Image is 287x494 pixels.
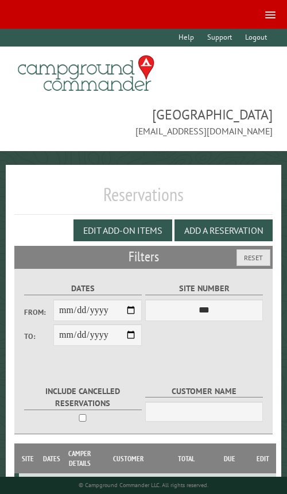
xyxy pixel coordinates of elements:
[163,443,210,473] th: Total
[14,183,273,215] h1: Reservations
[14,246,273,268] h2: Filters
[210,443,250,473] th: Due
[173,29,199,47] a: Help
[236,249,270,266] button: Reset
[93,443,163,473] th: Customer
[250,443,276,473] th: Edit
[174,219,273,241] button: Add a Reservation
[79,481,208,489] small: © Campground Commander LLC. All rights reserved.
[14,51,158,96] img: Campground Commander
[73,219,172,241] button: Edit Add-on Items
[240,29,273,47] a: Logout
[66,443,93,473] th: Camper Details
[202,29,238,47] a: Support
[37,443,66,473] th: Dates
[24,307,53,318] label: From:
[145,282,263,295] label: Site Number
[24,282,142,295] label: Dates
[145,385,263,398] label: Customer Name
[19,443,37,473] th: Site
[24,385,142,410] label: Include Cancelled Reservations
[24,331,53,342] label: To:
[14,105,273,137] span: [GEOGRAPHIC_DATA] [EMAIL_ADDRESS][DOMAIN_NAME]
